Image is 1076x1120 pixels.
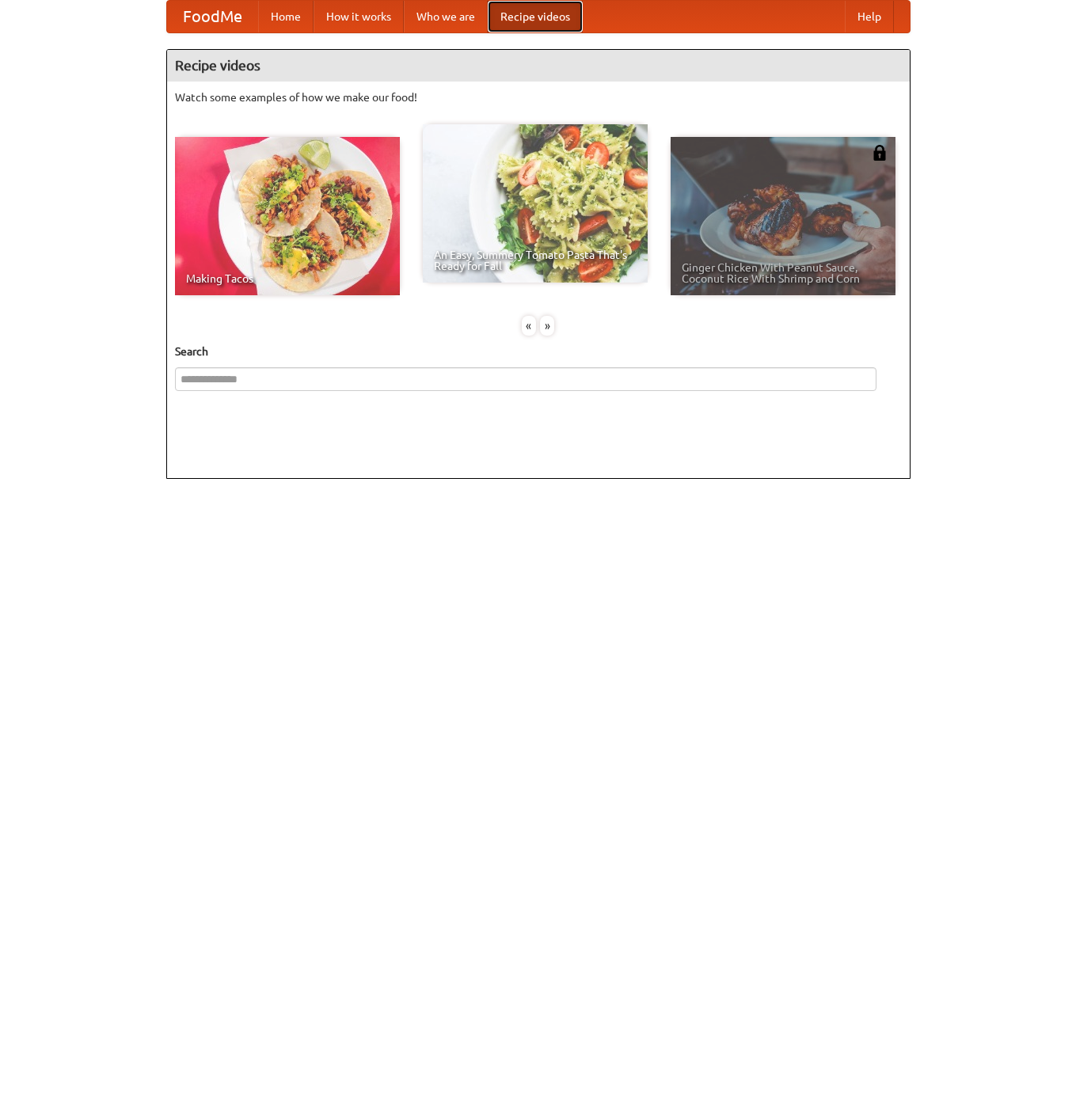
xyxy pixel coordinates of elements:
a: FoodMe [167,1,258,32]
span: An Easy, Summery Tomato Pasta That's Ready for Fall [434,249,637,271]
div: » [540,316,554,336]
img: 483408.png [872,145,888,161]
a: Who we are [404,1,488,32]
span: Making Tacos [186,273,389,284]
a: Recipe videos [488,1,583,32]
a: Help [845,1,894,32]
a: How it works [314,1,404,32]
h5: Search [175,344,902,359]
h4: Recipe videos [167,50,910,82]
a: An Easy, Summery Tomato Pasta That's Ready for Fall [423,124,648,283]
div: « [522,316,536,336]
a: Home [258,1,314,32]
a: Making Tacos [175,137,400,295]
p: Watch some examples of how we make our food! [175,89,902,105]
